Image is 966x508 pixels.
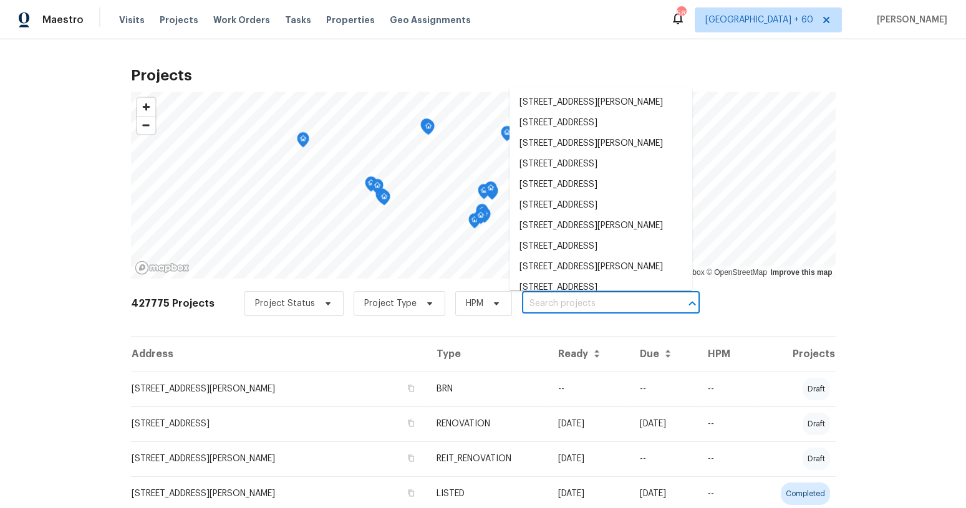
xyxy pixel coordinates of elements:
[390,14,471,26] span: Geo Assignments
[510,277,692,298] li: [STREET_ADDRESS]
[364,297,417,310] span: Project Type
[510,175,692,195] li: [STREET_ADDRESS]
[131,406,427,441] td: [STREET_ADDRESS]
[131,92,836,279] canvas: Map
[427,441,548,476] td: REIT_RENOVATION
[131,371,427,406] td: [STREET_ADDRESS][PERSON_NAME]
[510,236,692,257] li: [STREET_ADDRESS]
[131,297,215,310] h2: 427775 Projects
[486,185,498,204] div: Map marker
[378,190,390,209] div: Map marker
[548,406,630,441] td: [DATE]
[422,120,435,139] div: Map marker
[466,297,483,310] span: HPM
[630,441,698,476] td: --
[510,195,692,216] li: [STREET_ADDRESS]
[427,371,548,406] td: BRN
[752,337,835,371] th: Projects
[468,213,481,232] div: Map marker
[131,337,427,371] th: Address
[427,337,548,371] th: Type
[371,179,384,198] div: Map marker
[131,441,427,476] td: [STREET_ADDRESS][PERSON_NAME]
[707,268,767,277] a: OpenStreetMap
[510,92,692,113] li: [STREET_ADDRESS][PERSON_NAME]
[698,406,752,441] td: --
[510,133,692,154] li: [STREET_ADDRESS][PERSON_NAME]
[630,371,698,406] td: --
[630,406,698,441] td: [DATE]
[770,268,832,277] a: Improve this map
[137,116,155,134] button: Zoom out
[698,371,752,406] td: --
[510,154,692,175] li: [STREET_ADDRESS]
[484,182,496,201] div: Map marker
[478,208,491,227] div: Map marker
[255,297,315,310] span: Project Status
[698,337,752,371] th: HPM
[548,441,630,476] td: [DATE]
[297,132,309,151] div: Map marker
[160,14,198,26] span: Projects
[42,14,84,26] span: Maestro
[137,117,155,134] span: Zoom out
[510,216,692,236] li: [STREET_ADDRESS][PERSON_NAME]
[630,337,698,371] th: Due
[683,295,701,312] button: Close
[365,176,377,196] div: Map marker
[478,184,490,203] div: Map marker
[405,383,417,394] button: Copy Address
[485,181,497,201] div: Map marker
[677,7,685,20] div: 587
[781,482,830,505] div: completed
[420,118,433,138] div: Map marker
[501,126,513,145] div: Map marker
[476,204,488,223] div: Map marker
[405,487,417,499] button: Copy Address
[872,14,947,26] span: [PERSON_NAME]
[285,16,311,24] span: Tasks
[326,14,375,26] span: Properties
[475,209,487,228] div: Map marker
[405,453,417,464] button: Copy Address
[510,257,692,277] li: [STREET_ADDRESS][PERSON_NAME]
[803,448,830,470] div: draft
[803,378,830,400] div: draft
[131,69,836,82] h2: Projects
[119,14,145,26] span: Visits
[405,418,417,429] button: Copy Address
[705,14,813,26] span: [GEOGRAPHIC_DATA] + 60
[427,406,548,441] td: RENOVATION
[375,188,388,208] div: Map marker
[522,294,665,314] input: Search projects
[510,113,692,133] li: [STREET_ADDRESS]
[213,14,270,26] span: Work Orders
[135,261,190,275] a: Mapbox homepage
[803,413,830,435] div: draft
[548,371,630,406] td: --
[548,337,630,371] th: Ready
[698,441,752,476] td: --
[137,98,155,116] button: Zoom in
